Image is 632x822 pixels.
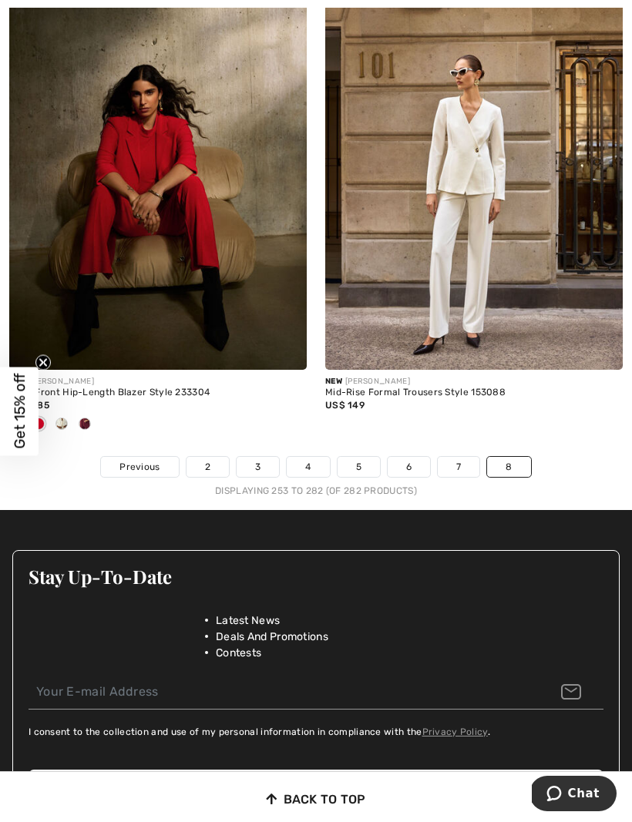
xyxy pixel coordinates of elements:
span: Latest News [216,612,280,629]
a: Previous [101,457,178,477]
div: [PERSON_NAME] [325,376,623,388]
a: 8 [487,457,530,477]
div: [PERSON_NAME] [9,376,307,388]
div: Merlot [73,412,96,438]
a: 4 [287,457,329,477]
button: Close teaser [35,354,51,370]
span: US$ 149 [325,400,365,411]
a: 3 [237,457,279,477]
iframe: Opens a widget where you can chat to one of our agents [532,776,617,814]
a: 5 [338,457,380,477]
button: Subscribe [29,770,603,810]
div: Open Front Hip-Length Blazer Style 233304 [9,388,307,398]
div: Mid-Rise Formal Trousers Style 153088 [325,388,623,398]
span: Previous [119,460,160,474]
div: Lipstick Red 173 [27,412,50,438]
h3: Stay Up-To-Date [29,566,603,586]
span: New [325,377,342,386]
a: Privacy Policy [422,726,488,737]
a: 7 [438,457,479,477]
span: Contests [216,645,261,661]
div: Winter White [50,412,73,438]
a: 2 [187,457,229,477]
label: I consent to the collection and use of my personal information in compliance with the . [29,725,490,739]
input: Your E-mail Address [29,675,603,710]
a: 6 [388,457,430,477]
span: Deals And Promotions [216,629,328,645]
span: Get 15% off [11,374,29,449]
